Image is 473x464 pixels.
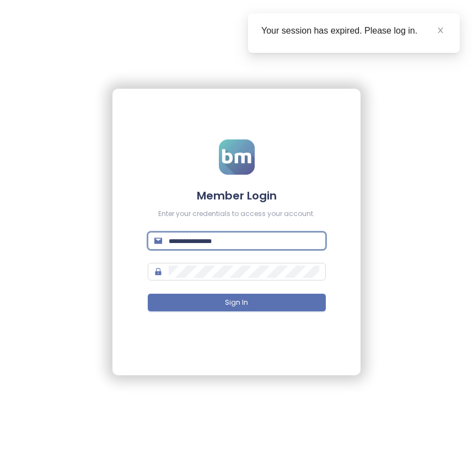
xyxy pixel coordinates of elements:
[154,268,162,276] span: lock
[225,298,248,308] span: Sign In
[261,24,447,37] div: Your session has expired. Please log in.
[148,294,326,311] button: Sign In
[148,188,326,203] h4: Member Login
[219,139,255,175] img: logo
[148,209,326,219] div: Enter your credentials to access your account.
[154,237,162,245] span: mail
[437,26,444,34] span: close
